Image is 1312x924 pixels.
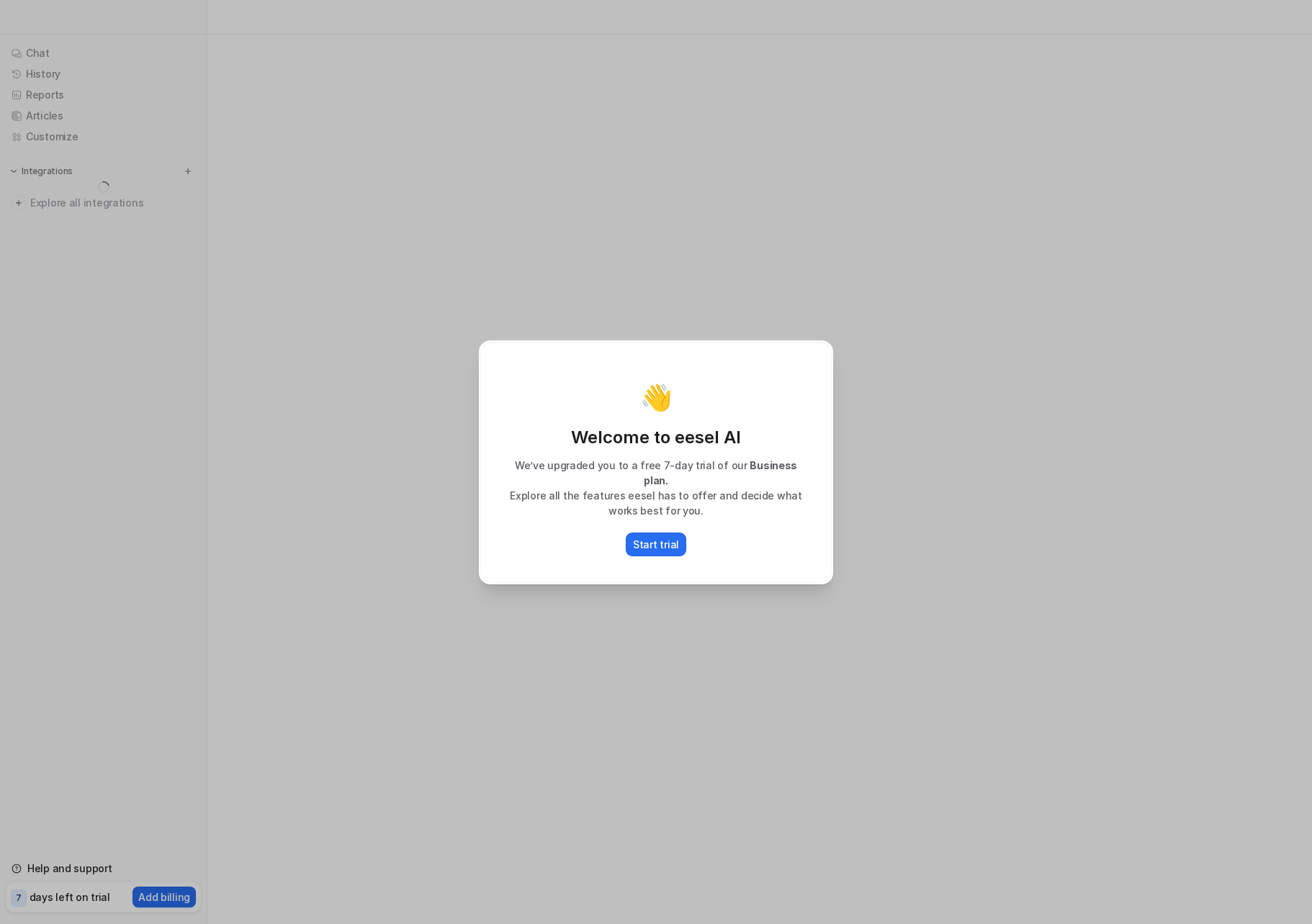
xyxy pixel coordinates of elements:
[640,383,673,412] p: 👋
[626,533,686,556] button: Start trial
[495,458,817,488] p: We’ve upgraded you to a free 7-day trial of our
[633,537,679,552] p: Start trial
[495,488,817,518] p: Explore all the features eesel has to offer and decide what works best for you.
[495,426,817,449] p: Welcome to eesel AI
